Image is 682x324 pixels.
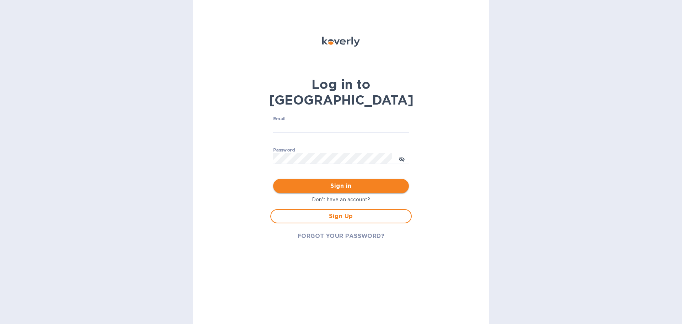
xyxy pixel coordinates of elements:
img: Koverly [322,37,360,47]
label: Email [273,117,286,121]
button: FORGOT YOUR PASSWORD? [292,229,390,243]
label: Password [273,148,295,152]
button: toggle password visibility [395,152,409,166]
button: Sign Up [270,209,412,223]
b: Log in to [GEOGRAPHIC_DATA] [269,76,413,108]
span: Sign Up [277,212,405,221]
span: FORGOT YOUR PASSWORD? [298,232,385,240]
span: Sign in [279,182,403,190]
button: Sign in [273,179,409,193]
p: Don't have an account? [270,196,412,203]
